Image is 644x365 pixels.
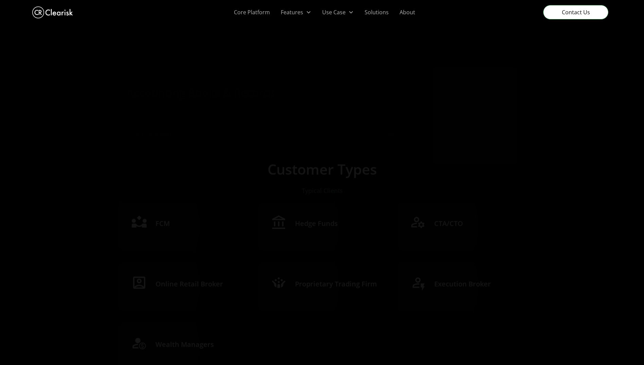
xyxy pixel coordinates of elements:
h3: CTA/CTO [434,219,463,228]
h3: Proprietary Trading Firm [295,279,376,289]
p: Typical Clients [301,186,343,195]
img: Plus Icon [385,131,396,141]
p: Is your ABOR really an ABOR? [127,108,405,117]
a: Contact Us [543,5,608,19]
h3: FCM [155,219,169,228]
h3: Execution Broker [434,279,491,289]
div: Features [281,8,303,16]
div: Use Case [322,8,346,16]
h3: Online Retail Broker [155,279,223,289]
div: A True ABOR [135,131,171,140]
h3: Wealth Managers [155,340,214,349]
h3: Hedge Funds [295,219,337,228]
a: home [32,5,73,20]
h4: Accounting Books & Records [127,85,276,100]
h2: Customer Types [268,161,377,178]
